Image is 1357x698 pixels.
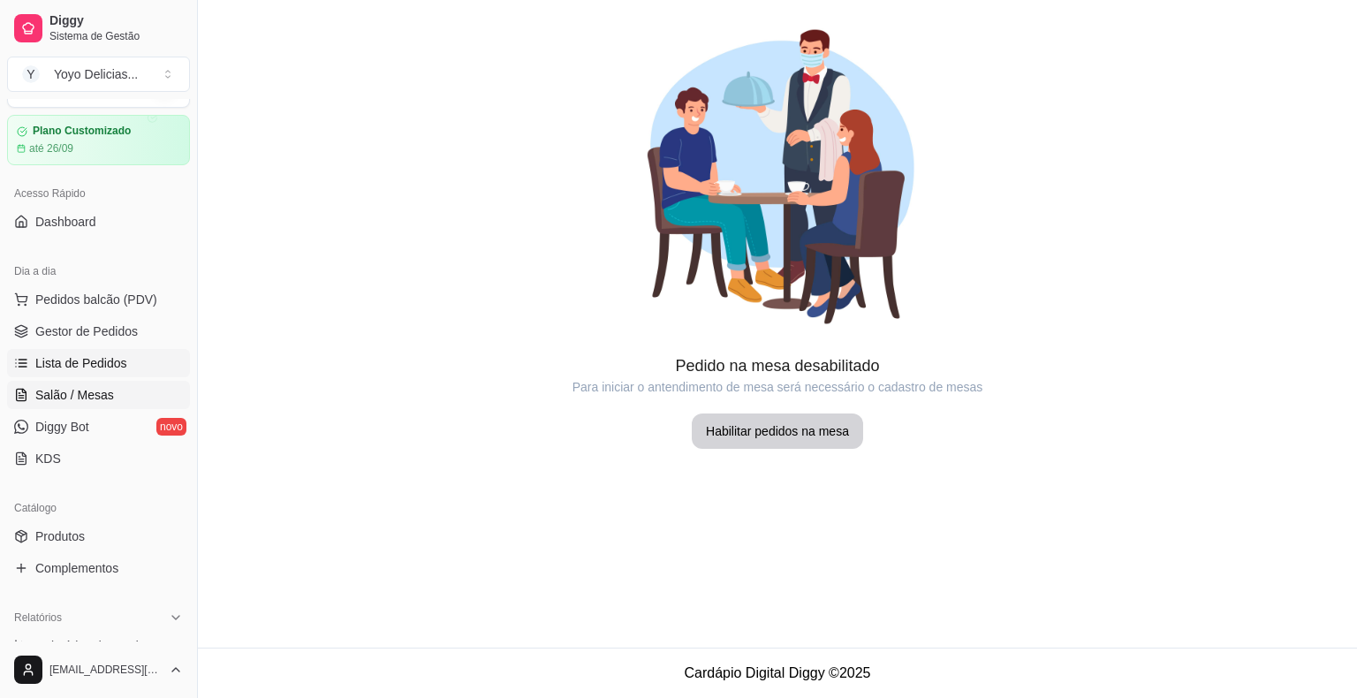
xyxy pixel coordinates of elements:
[198,378,1357,396] article: Para iniciar o antendimento de mesa será necessário o cadastro de mesas
[33,125,131,138] article: Plano Customizado
[7,494,190,522] div: Catálogo
[35,637,152,655] span: Relatórios de vendas
[35,418,89,436] span: Diggy Bot
[7,179,190,208] div: Acesso Rápido
[7,208,190,236] a: Dashboard
[35,559,118,577] span: Complementos
[29,141,73,156] article: até 26/09
[7,349,190,377] a: Lista de Pedidos
[35,527,85,545] span: Produtos
[49,663,162,677] span: [EMAIL_ADDRESS][DOMAIN_NAME]
[7,257,190,285] div: Dia a dia
[7,554,190,582] a: Complementos
[35,322,138,340] span: Gestor de Pedidos
[49,29,183,43] span: Sistema de Gestão
[7,649,190,691] button: [EMAIL_ADDRESS][DOMAIN_NAME]
[7,413,190,441] a: Diggy Botnovo
[7,317,190,345] a: Gestor de Pedidos
[35,291,157,308] span: Pedidos balcão (PDV)
[198,353,1357,378] article: Pedido na mesa desabilitado
[7,285,190,314] button: Pedidos balcão (PDV)
[35,213,96,231] span: Dashboard
[54,65,138,83] div: Yoyo Delicias ...
[7,632,190,660] a: Relatórios de vendas
[22,65,40,83] span: Y
[35,354,127,372] span: Lista de Pedidos
[35,386,114,404] span: Salão / Mesas
[49,13,183,29] span: Diggy
[35,450,61,467] span: KDS
[7,115,190,165] a: Plano Customizadoaté 26/09
[7,57,190,92] button: Select a team
[7,522,190,550] a: Produtos
[198,648,1357,698] footer: Cardápio Digital Diggy © 2025
[692,413,863,449] button: Habilitar pedidos na mesa
[7,381,190,409] a: Salão / Mesas
[14,611,62,625] span: Relatórios
[7,7,190,49] a: DiggySistema de Gestão
[7,444,190,473] a: KDS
